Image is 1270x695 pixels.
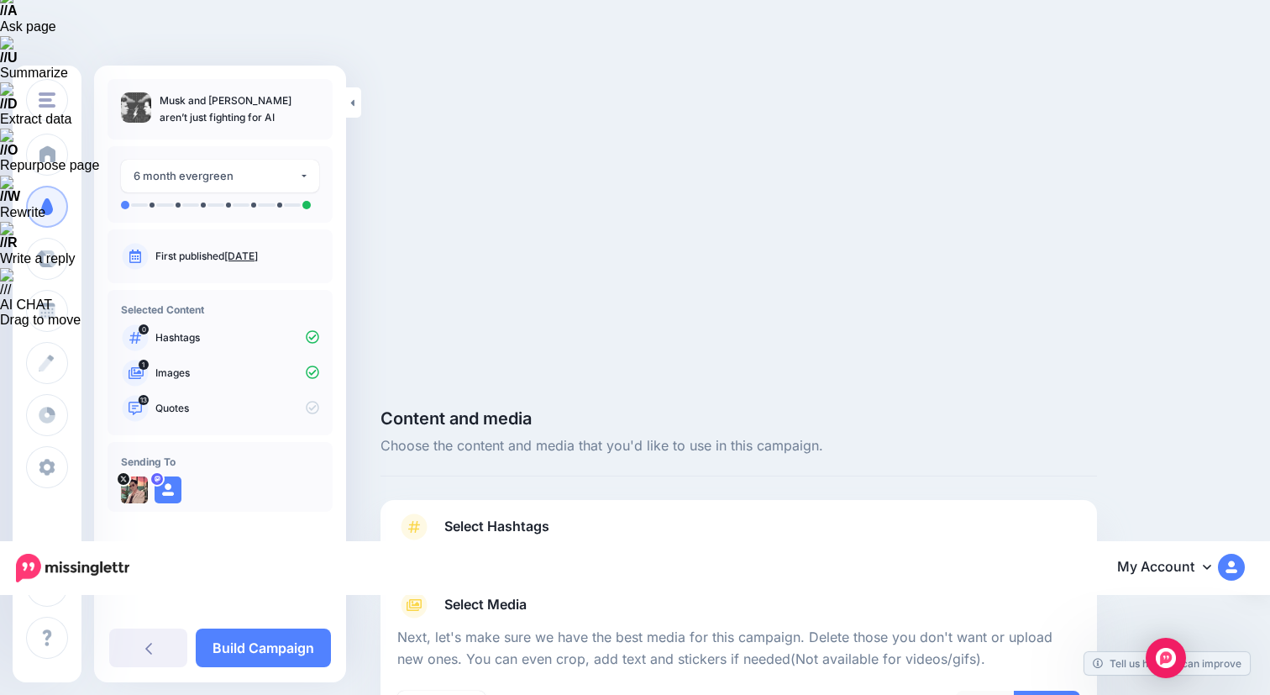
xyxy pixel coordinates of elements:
[1146,638,1186,678] div: Open Intercom Messenger
[1084,652,1250,675] a: Tell us how we can improve
[139,324,149,334] span: 0
[155,476,181,503] img: user_default_image.png
[121,476,148,503] img: iT83oqUQ-78321.jpg
[155,330,319,345] p: Hashtags
[139,395,149,405] span: 13
[121,455,319,468] h4: Sending To
[380,435,1097,457] span: Choose the content and media that you'd like to use in this campaign.
[155,401,319,416] p: Quotes
[16,554,129,582] img: Missinglettr
[139,360,149,370] span: 1
[1100,547,1245,588] a: My Account
[380,410,1097,427] span: Content and media
[155,366,319,381] p: Images
[444,593,527,616] span: Select Media
[397,627,1080,671] p: Next, let's make sure we have the best media for this campaign. Delete those you don't want or up...
[397,592,1080,619] a: Select Media
[397,513,1080,557] a: Select Hashtags
[444,515,549,538] span: Select Hashtags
